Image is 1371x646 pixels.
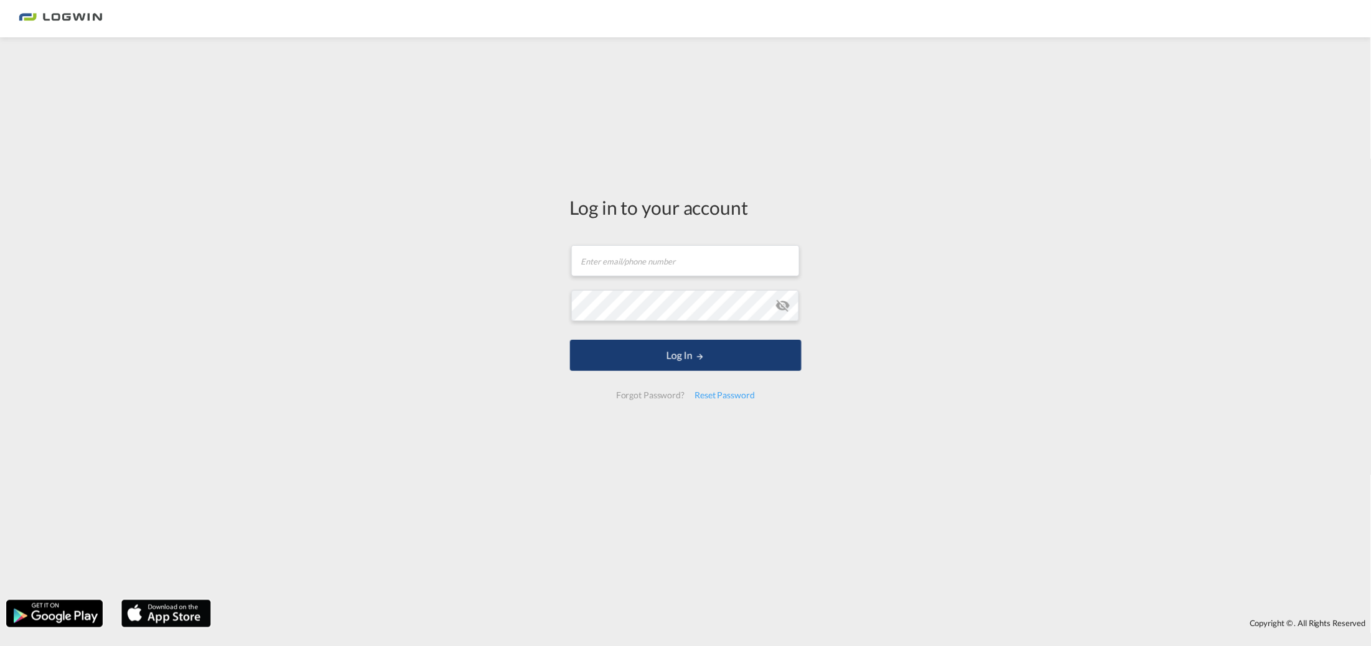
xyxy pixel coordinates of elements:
[570,194,802,220] div: Log in to your account
[217,612,1371,634] div: Copyright © . All Rights Reserved
[611,384,690,406] div: Forgot Password?
[570,340,802,371] button: LOGIN
[19,5,103,33] img: bc73a0e0d8c111efacd525e4c8ad7d32.png
[571,245,800,276] input: Enter email/phone number
[775,298,790,313] md-icon: icon-eye-off
[120,599,212,629] img: apple.png
[690,384,760,406] div: Reset Password
[5,599,104,629] img: google.png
